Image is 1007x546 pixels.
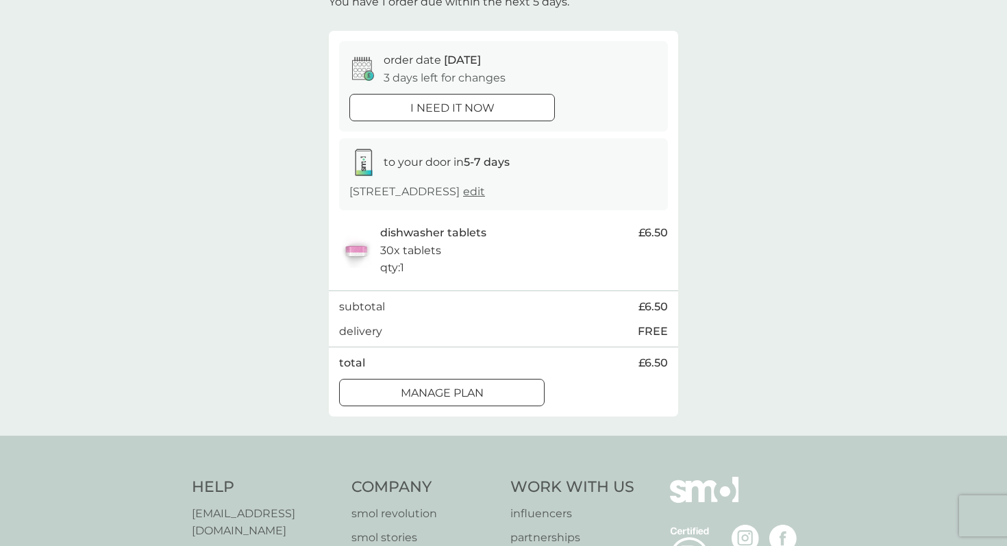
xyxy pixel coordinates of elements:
[670,477,738,523] img: smol
[444,53,481,66] span: [DATE]
[192,477,338,498] h4: Help
[380,259,404,277] p: qty : 1
[192,505,338,540] a: [EMAIL_ADDRESS][DOMAIN_NAME]
[351,505,497,523] a: smol revolution
[384,51,481,69] p: order date
[380,242,441,260] p: 30x tablets
[380,224,486,242] p: dishwasher tablets
[384,156,510,169] span: to your door in
[339,298,385,316] p: subtotal
[638,224,668,242] span: £6.50
[510,505,634,523] a: influencers
[638,298,668,316] span: £6.50
[339,354,365,372] p: total
[384,69,506,87] p: 3 days left for changes
[401,384,484,402] p: Manage plan
[638,323,668,340] p: FREE
[351,477,497,498] h4: Company
[510,477,634,498] h4: Work With Us
[638,354,668,372] span: £6.50
[463,185,485,198] a: edit
[349,94,555,121] button: i need it now
[339,379,545,406] button: Manage plan
[464,156,510,169] strong: 5-7 days
[410,99,495,117] p: i need it now
[349,183,485,201] p: [STREET_ADDRESS]
[339,323,382,340] p: delivery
